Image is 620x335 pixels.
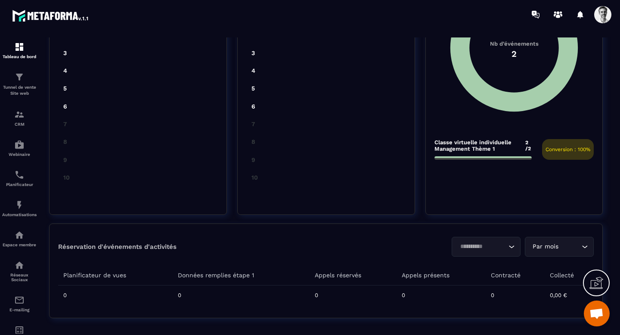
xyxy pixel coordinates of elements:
[525,140,531,152] span: 2 /2
[14,42,25,52] img: formation
[397,285,486,305] td: 0
[2,223,37,254] a: automationsautomationsEspace membre
[545,265,594,285] th: Collecté
[58,285,173,305] td: 0
[251,174,258,181] tspan: 10
[546,146,590,152] span: Conversion : 100%
[2,65,37,103] a: formationformationTunnel de vente Site web
[14,260,25,270] img: social-network
[486,285,544,305] td: 0
[12,8,90,23] img: logo
[14,200,25,210] img: automations
[310,265,397,285] th: Appels réservés
[525,237,594,257] div: Search for option
[14,109,25,120] img: formation
[2,212,37,217] p: Automatisations
[63,174,70,181] tspan: 10
[251,31,255,38] tspan: 2
[58,243,177,251] p: Réservation d'événements d'activités
[251,103,255,110] tspan: 6
[2,242,37,247] p: Espace membre
[251,85,255,92] tspan: 5
[452,237,521,257] div: Search for option
[63,103,67,110] tspan: 6
[63,31,67,38] tspan: 2
[434,139,525,152] p: Classe virtuelle individuelle Management Thème 1
[251,121,255,127] tspan: 7
[14,230,25,240] img: automations
[2,84,37,96] p: Tunnel de vente Site web
[173,265,310,285] th: Données remplies étape 1
[63,138,67,145] tspan: 8
[2,307,37,312] p: E-mailing
[2,254,37,288] a: social-networksocial-networkRéseaux Sociaux
[63,121,67,127] tspan: 7
[457,242,506,251] input: Search for option
[2,103,37,133] a: formationformationCRM
[14,170,25,180] img: scheduler
[14,72,25,82] img: formation
[2,122,37,127] p: CRM
[310,285,397,305] td: 0
[251,156,255,163] tspan: 9
[2,273,37,282] p: Réseaux Sociaux
[14,295,25,305] img: email
[173,285,310,305] td: 0
[2,182,37,187] p: Planificateur
[251,138,255,145] tspan: 8
[560,242,580,251] input: Search for option
[2,288,37,319] a: emailemailE-mailing
[251,67,255,74] tspan: 4
[2,54,37,59] p: Tableau de bord
[14,140,25,150] img: automations
[58,265,173,285] th: Planificateur de vues
[2,133,37,163] a: automationsautomationsWebinaire
[63,85,67,92] tspan: 5
[2,152,37,157] p: Webinaire
[2,193,37,223] a: automationsautomationsAutomatisations
[251,50,255,56] tspan: 3
[530,242,560,251] span: Par mois
[584,301,610,326] div: Ouvrir le chat
[486,265,544,285] th: Contracté
[545,285,594,305] td: 0,00 €
[63,156,67,163] tspan: 9
[2,35,37,65] a: formationformationTableau de bord
[2,163,37,193] a: schedulerschedulerPlanificateur
[63,50,67,56] tspan: 3
[63,67,67,74] tspan: 4
[397,265,486,285] th: Appels présents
